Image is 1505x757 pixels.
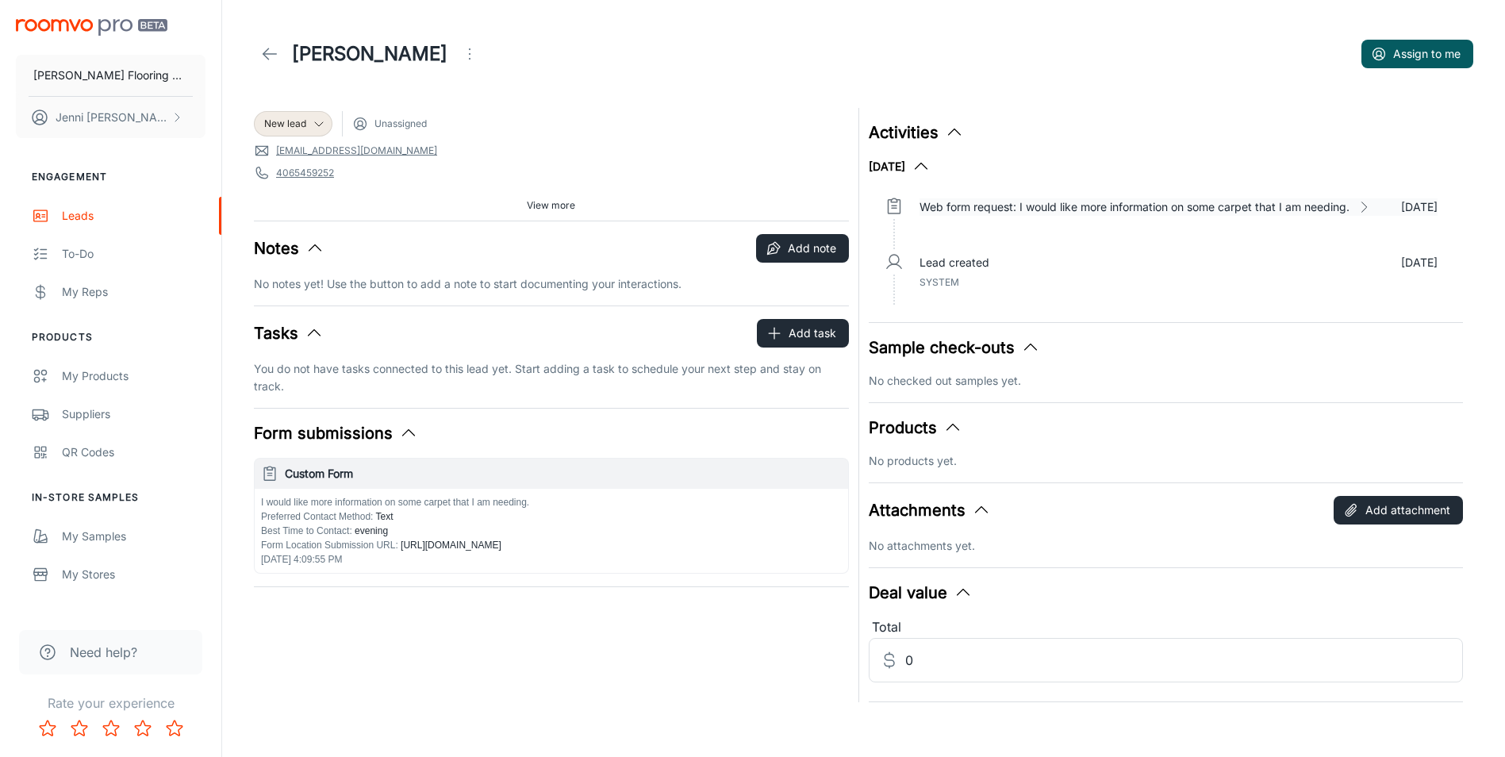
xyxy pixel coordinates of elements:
[869,498,991,522] button: Attachments
[1361,40,1473,68] button: Assign to me
[95,713,127,744] button: Rate 3 star
[374,117,427,131] span: Unassigned
[869,452,1464,470] p: No products yet.
[159,713,190,744] button: Rate 5 star
[62,207,205,225] div: Leads
[63,713,95,744] button: Rate 2 star
[261,540,398,551] span: Form Location Submission URL :
[261,495,842,509] p: I would like more information on some carpet that I am needing.
[16,97,205,138] button: Jenni [PERSON_NAME]
[254,111,332,136] div: New lead
[254,236,324,260] button: Notes
[276,144,437,158] a: [EMAIL_ADDRESS][DOMAIN_NAME]
[756,234,849,263] button: Add note
[127,713,159,744] button: Rate 4 star
[33,67,188,84] p: [PERSON_NAME] Flooring Stores - Bozeman
[905,638,1464,682] input: Estimated deal value
[373,511,393,522] span: Text
[520,194,582,217] button: View more
[352,525,388,536] span: evening
[292,40,447,68] h1: [PERSON_NAME]
[869,581,973,605] button: Deal value
[920,198,1350,216] p: Web form request: I would like more information on some carpet that I am needing.
[62,566,205,583] div: My Stores
[757,319,849,348] button: Add task
[62,405,205,423] div: Suppliers
[16,55,205,96] button: [PERSON_NAME] Flooring Stores - Bozeman
[869,121,964,144] button: Activities
[62,528,205,545] div: My Samples
[56,109,167,126] p: Jenni [PERSON_NAME]
[398,540,501,551] span: [URL][DOMAIN_NAME]
[62,444,205,461] div: QR Codes
[254,360,849,395] p: You do not have tasks connected to this lead yet. Start adding a task to schedule your next step ...
[1401,254,1438,271] p: [DATE]
[261,525,352,536] span: Best Time to Contact :
[254,275,849,293] p: No notes yet! Use the button to add a note to start documenting your interactions.
[869,617,1464,638] div: Total
[920,254,989,271] p: Lead created
[1401,198,1438,216] p: [DATE]
[16,19,167,36] img: Roomvo PRO Beta
[13,694,209,713] p: Rate your experience
[254,321,324,345] button: Tasks
[62,245,205,263] div: To-do
[454,38,486,70] button: Open menu
[527,198,575,213] span: View more
[869,416,962,440] button: Products
[261,554,343,565] span: [DATE] 4:09:55 PM
[285,465,842,482] h6: Custom Form
[70,643,137,662] span: Need help?
[264,117,306,131] span: New lead
[254,421,418,445] button: Form submissions
[62,283,205,301] div: My Reps
[1334,496,1463,525] button: Add attachment
[869,372,1464,390] p: No checked out samples yet.
[869,157,931,176] button: [DATE]
[920,276,959,288] span: System
[869,537,1464,555] p: No attachments yet.
[32,713,63,744] button: Rate 1 star
[276,166,334,180] a: 4065459252
[261,511,373,522] span: Preferred Contact Method :
[62,367,205,385] div: My Products
[255,459,848,573] button: Custom FormI would like more information on some carpet that I am needing.Preferred Contact Metho...
[869,336,1040,359] button: Sample check-outs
